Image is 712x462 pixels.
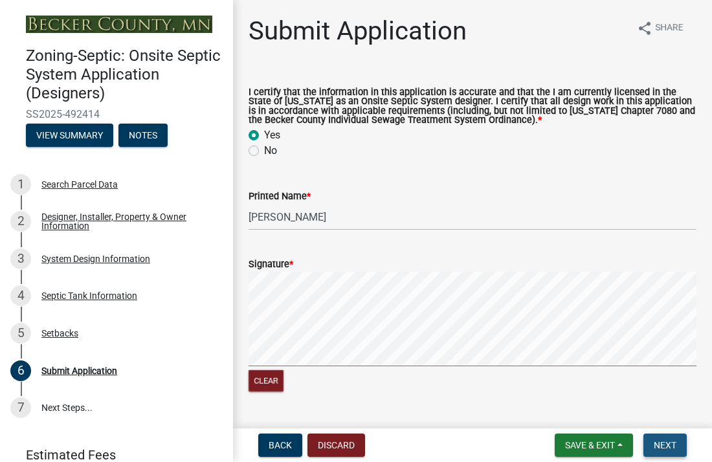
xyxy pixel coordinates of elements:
button: Clear [249,370,284,391]
div: System Design Information [41,254,150,263]
span: Back [269,440,292,450]
div: 5 [10,323,31,344]
img: Becker County, Minnesota [26,16,212,33]
span: SS2025-492414 [26,108,207,120]
div: 7 [10,397,31,418]
button: Next [643,434,687,457]
wm-modal-confirm: Summary [26,131,113,141]
button: Notes [118,124,168,147]
label: Signature [249,260,293,269]
h1: Submit Application [249,16,467,47]
button: Discard [307,434,365,457]
div: Search Parcel Data [41,180,118,189]
div: Septic Tank Information [41,291,137,300]
div: 1 [10,174,31,195]
div: 6 [10,360,31,381]
label: Yes [264,127,280,143]
wm-modal-confirm: Notes [118,131,168,141]
div: 2 [10,211,31,232]
div: Setbacks [41,329,78,338]
i: share [637,21,652,36]
div: Designer, Installer, Property & Owner Information [41,212,212,230]
label: I certify that the information in this application is accurate and that the I am currently licens... [249,88,696,126]
span: Next [654,440,676,450]
span: Share [655,21,684,36]
div: 3 [10,248,31,269]
button: View Summary [26,124,113,147]
label: No [264,143,277,159]
div: Submit Application [41,366,117,375]
span: Save & Exit [565,440,615,450]
button: Save & Exit [555,434,633,457]
label: Printed Name [249,192,311,201]
h4: Zoning-Septic: Onsite Septic System Application (Designers) [26,47,223,102]
button: shareShare [627,16,694,41]
button: Back [258,434,302,457]
div: 4 [10,285,31,306]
